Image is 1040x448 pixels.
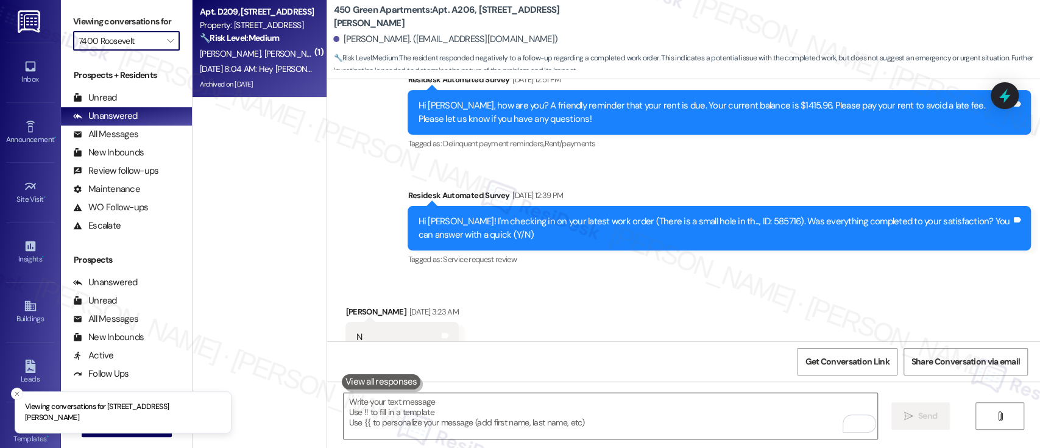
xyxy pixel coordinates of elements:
[73,201,148,214] div: WO Follow-ups
[73,331,144,344] div: New Inbounds
[408,73,1031,90] div: Residesk Automated Survey
[73,349,114,362] div: Active
[333,52,1040,78] span: : The resident responded negatively to a follow-up regarding a completed work order. This indicat...
[891,402,950,430] button: Send
[911,355,1020,368] span: Share Conversation via email
[509,189,563,202] div: [DATE] 12:39 PM
[6,176,55,209] a: Site Visit •
[73,219,121,232] div: Escalate
[73,146,144,159] div: New Inbounds
[443,254,517,265] span: Service request review
[25,402,221,423] p: Viewing conversations for [STREET_ADDRESS][PERSON_NAME]
[200,48,264,59] span: [PERSON_NAME]
[333,33,557,46] div: [PERSON_NAME]. ([EMAIL_ADDRESS][DOMAIN_NAME])
[200,63,819,74] div: [DATE] 8:04 AM: Hey [PERSON_NAME] and [PERSON_NAME], we appreciate your text! We'll be back at 11...
[73,183,140,196] div: Maintenance
[18,10,43,33] img: ResiDesk Logo
[61,254,192,266] div: Prospects
[6,56,55,89] a: Inbox
[6,356,55,389] a: Leads
[418,99,1011,126] div: Hi [PERSON_NAME], how are you? A friendly reminder that your rent is due. Your current balance is...
[73,313,138,325] div: All Messages
[356,331,361,344] div: N
[408,251,1031,268] div: Tagged as:
[904,348,1028,375] button: Share Conversation via email
[333,53,398,63] strong: 🔧 Risk Level: Medium
[509,73,561,86] div: [DATE] 12:51 PM
[200,19,313,32] div: Property: [STREET_ADDRESS]
[333,4,577,30] b: 450 Green Apartments: Apt. A206, [STREET_ADDRESS][PERSON_NAME]
[44,193,46,202] span: •
[73,294,117,307] div: Unread
[6,236,55,269] a: Insights •
[344,393,877,439] textarea: To enrich screen reader interactions, please activate Accessibility in Grammarly extension settings
[199,77,314,92] div: Archived on [DATE]
[73,165,158,177] div: Review follow-ups
[73,110,138,123] div: Unanswered
[408,135,1031,152] div: Tagged as:
[73,128,138,141] div: All Messages
[408,189,1031,206] div: Residesk Automated Survey
[73,276,138,289] div: Unanswered
[47,433,49,441] span: •
[443,138,544,149] span: Delinquent payment reminders ,
[544,138,595,149] span: Rent/payments
[918,410,937,422] span: Send
[42,253,44,261] span: •
[406,305,459,318] div: [DATE] 3:23 AM
[805,355,889,368] span: Get Conversation Link
[797,348,897,375] button: Get Conversation Link
[200,5,313,18] div: Apt. D209, [STREET_ADDRESS]
[6,296,55,329] a: Buildings
[345,305,458,322] div: [PERSON_NAME]
[61,69,192,82] div: Prospects + Residents
[11,388,23,400] button: Close toast
[264,48,325,59] span: [PERSON_NAME]
[73,368,129,380] div: Follow Ups
[167,36,174,46] i: 
[79,31,160,51] input: All communities
[73,91,117,104] div: Unread
[995,411,1004,421] i: 
[200,32,279,43] strong: 🔧 Risk Level: Medium
[904,411,913,421] i: 
[54,133,56,142] span: •
[73,12,180,31] label: Viewing conversations for
[418,215,1011,241] div: Hi [PERSON_NAME]! I'm checking in on your latest work order (There is a small hole in th..., ID: ...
